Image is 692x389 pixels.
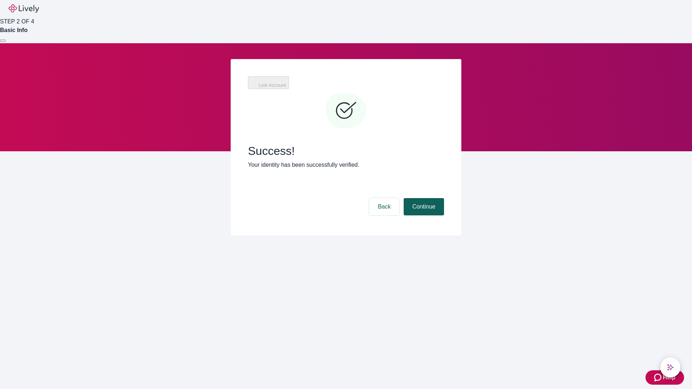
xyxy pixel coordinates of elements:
[654,373,663,382] svg: Zendesk support icon
[404,198,444,215] button: Continue
[248,161,444,169] p: Your identity has been successfully verified.
[667,364,674,371] svg: Lively AI Assistant
[9,4,39,13] img: Lively
[646,370,684,385] button: Zendesk support iconHelp
[663,373,675,382] span: Help
[248,76,289,89] button: Link Account
[324,89,368,133] svg: Checkmark icon
[248,144,444,158] span: Success!
[369,198,399,215] button: Back
[660,357,680,377] button: chat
